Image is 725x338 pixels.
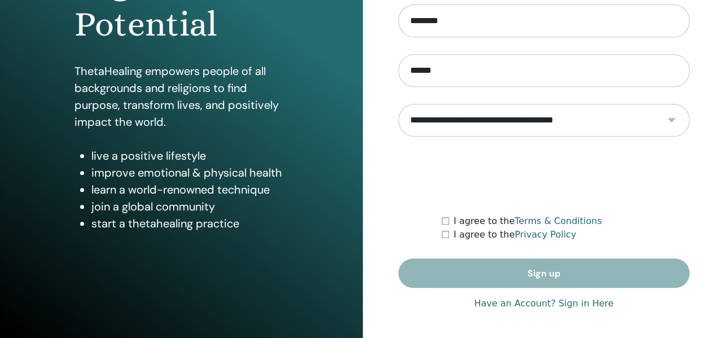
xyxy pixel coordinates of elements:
[454,228,576,242] label: I agree to the
[515,229,576,240] a: Privacy Policy
[91,147,288,164] li: live a positive lifestyle
[74,63,288,130] p: ThetaHealing empowers people of all backgrounds and religions to find purpose, transform lives, a...
[91,164,288,181] li: improve emotional & physical health
[91,215,288,232] li: start a thetahealing practice
[458,153,630,197] iframe: reCAPTCHA
[474,297,613,310] a: Have an Account? Sign in Here
[454,214,602,228] label: I agree to the
[91,181,288,198] li: learn a world-renowned technique
[91,198,288,215] li: join a global community
[515,216,601,226] a: Terms & Conditions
